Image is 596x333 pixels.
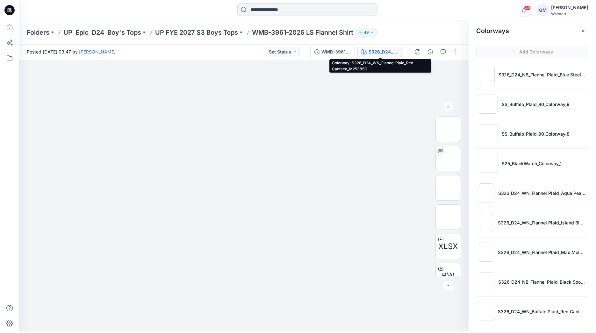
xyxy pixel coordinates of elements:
[479,243,494,262] img: S326_D24_WN_Flannel Plaid_Max Mole_M25385D 1
[498,249,586,256] p: S326_D24_WN_Flannel Plaid_Max Mole_M25385D 1
[551,4,588,11] div: [PERSON_NAME]
[479,65,495,84] img: S326_D24_NB_Flannel Plaid_Blue Steel_M25379A
[551,11,588,16] div: Walmart
[425,47,435,57] button: Details
[364,29,369,36] p: 49
[310,47,355,57] button: WMB-3961-2026 LS Flannel Shirt_Full Colorway
[498,219,586,226] p: S326_D24_WN_Flannel Plaid_Island Blue_M25507B
[502,131,570,137] p: SS_Buffalo_Plaid_90_Colorway_8
[479,272,494,291] img: S326_D24_NB_Flannel Plaid_Black Soot_M25374C
[498,279,586,285] p: S326_D24_NB_Flannel Plaid_Black Soot_M25374C
[502,160,562,167] p: S25_BlackWatch_Colorway_1
[479,213,494,232] img: S326_D24_WN_Flannel Plaid_Island Blue_M25507B
[356,28,377,37] button: 49
[476,27,509,35] h2: Colorways
[479,302,494,321] img: S326_D24_WN_Buffalo Plaid_Red Canteen_M25511A
[369,48,398,55] div: S326_D24_WN_Flannel Plaid_Red Canteen_M25385G
[479,154,498,173] img: S25_BlackWatch_Colorway_1
[479,124,498,143] img: SS_Buffalo_Plaid_90_Colorway_8
[252,28,353,37] p: WMB-3961-2026 LS Flannel Shirt
[357,47,402,57] button: S326_D24_WN_Flannel Plaid_Red Canteen_M25385G
[537,4,549,16] div: GM
[27,48,116,55] span: Posted [DATE] 03:47 by
[479,95,498,114] img: SS_Buffalo_Plaid_90_Colorway_9
[498,308,586,315] p: S326_D24_WN_Buffalo Plaid_Red Canteen_M25511A
[27,28,49,37] a: Folders
[524,5,531,11] span: 49
[498,190,586,196] p: S326_D24_WN_Flannel Plaid_Aqua Pearl_M25507A
[439,241,458,252] span: XLSX
[63,28,141,37] a: UP_Epic_D24_Boy's Tops
[479,183,494,202] img: S326_D24_WN_Flannel Plaid_Aqua Pearl_M25507A
[502,101,570,108] p: SS_Buffalo_Plaid_90_Colorway_9
[321,48,351,55] div: WMB-3961-2026 LS Flannel Shirt_Full Colorway
[499,71,586,78] p: S326_D24_NB_Flannel Plaid_Blue Steel_M25379A
[155,28,238,37] a: UP FYE 2027 S3 Boys Tops
[79,49,116,54] a: [PERSON_NAME]
[442,270,455,281] span: BW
